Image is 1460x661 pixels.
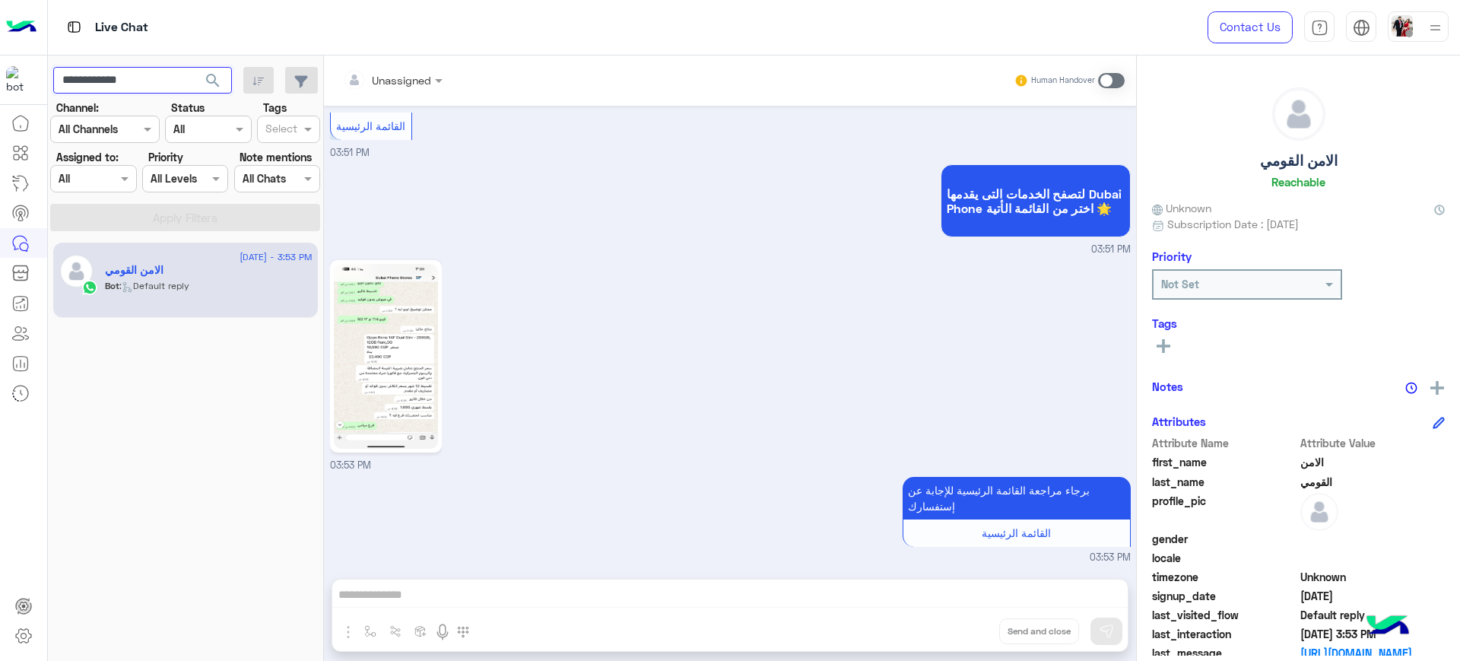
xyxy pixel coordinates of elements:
[1152,415,1206,428] h6: Attributes
[6,66,33,94] img: 1403182699927242
[1300,550,1446,566] span: null
[1152,493,1297,528] span: profile_pic
[1300,474,1446,490] span: القومي
[1271,175,1325,189] h6: Reachable
[1152,435,1297,451] span: Attribute Name
[947,186,1125,215] span: لتصفح الخدمات التى يقدمها Dubai Phone اختر من القائمة الأتية 🌟
[65,17,84,37] img: tab
[982,526,1051,539] span: القائمة الرئيسية
[1353,19,1370,37] img: tab
[1152,474,1297,490] span: last_name
[330,147,370,158] span: 03:51 PM
[903,477,1131,520] p: 11/8/2025, 3:53 PM
[1300,531,1446,547] span: null
[119,280,189,291] span: : Default reply
[1152,316,1445,330] h6: Tags
[6,11,36,43] img: Logo
[1152,626,1297,642] span: last_interaction
[263,100,287,116] label: Tags
[334,264,438,449] img: 1395536661996382.jpg
[1300,588,1446,604] span: 2025-08-10T16:22:14.965Z
[1152,249,1192,263] h6: Priority
[1152,550,1297,566] span: locale
[1392,15,1413,37] img: userImage
[336,119,405,132] span: القائمة الرئيسية
[95,17,148,38] p: Live Chat
[240,149,312,165] label: Note mentions
[1091,243,1131,257] span: 03:51 PM
[1031,75,1095,87] small: Human Handover
[1304,11,1335,43] a: tab
[1311,19,1328,37] img: tab
[1152,531,1297,547] span: gender
[1167,216,1299,232] span: Subscription Date : [DATE]
[1300,454,1446,470] span: الامن
[1152,569,1297,585] span: timezone
[195,67,232,100] button: search
[1361,600,1414,653] img: hulul-logo.png
[999,618,1079,644] button: Send and close
[1405,382,1417,394] img: notes
[1430,381,1444,395] img: add
[1273,88,1325,140] img: defaultAdmin.png
[1300,626,1446,642] span: 2025-08-11T12:53:15.818Z
[171,100,205,116] label: Status
[1152,200,1211,216] span: Unknown
[263,120,297,140] div: Select
[330,459,371,471] span: 03:53 PM
[82,280,97,295] img: WhatsApp
[240,250,312,264] span: [DATE] - 3:53 PM
[105,280,119,291] span: Bot
[148,149,183,165] label: Priority
[59,254,94,288] img: defaultAdmin.png
[1426,18,1445,37] img: profile
[1090,551,1131,565] span: 03:53 PM
[56,100,99,116] label: Channel:
[1152,454,1297,470] span: first_name
[1208,11,1293,43] a: Contact Us
[1300,435,1446,451] span: Attribute Value
[1152,588,1297,604] span: signup_date
[1300,645,1446,661] a: [URL][DOMAIN_NAME]
[56,149,119,165] label: Assigned to:
[1152,380,1183,393] h6: Notes
[1260,152,1338,170] h5: الامن القومي
[204,72,222,90] span: search
[1152,645,1297,661] span: last_message
[1300,493,1338,531] img: defaultAdmin.png
[50,204,320,231] button: Apply Filters
[1300,569,1446,585] span: Unknown
[105,264,163,277] h5: الامن القومي
[1300,607,1446,623] span: Default reply
[1152,607,1297,623] span: last_visited_flow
